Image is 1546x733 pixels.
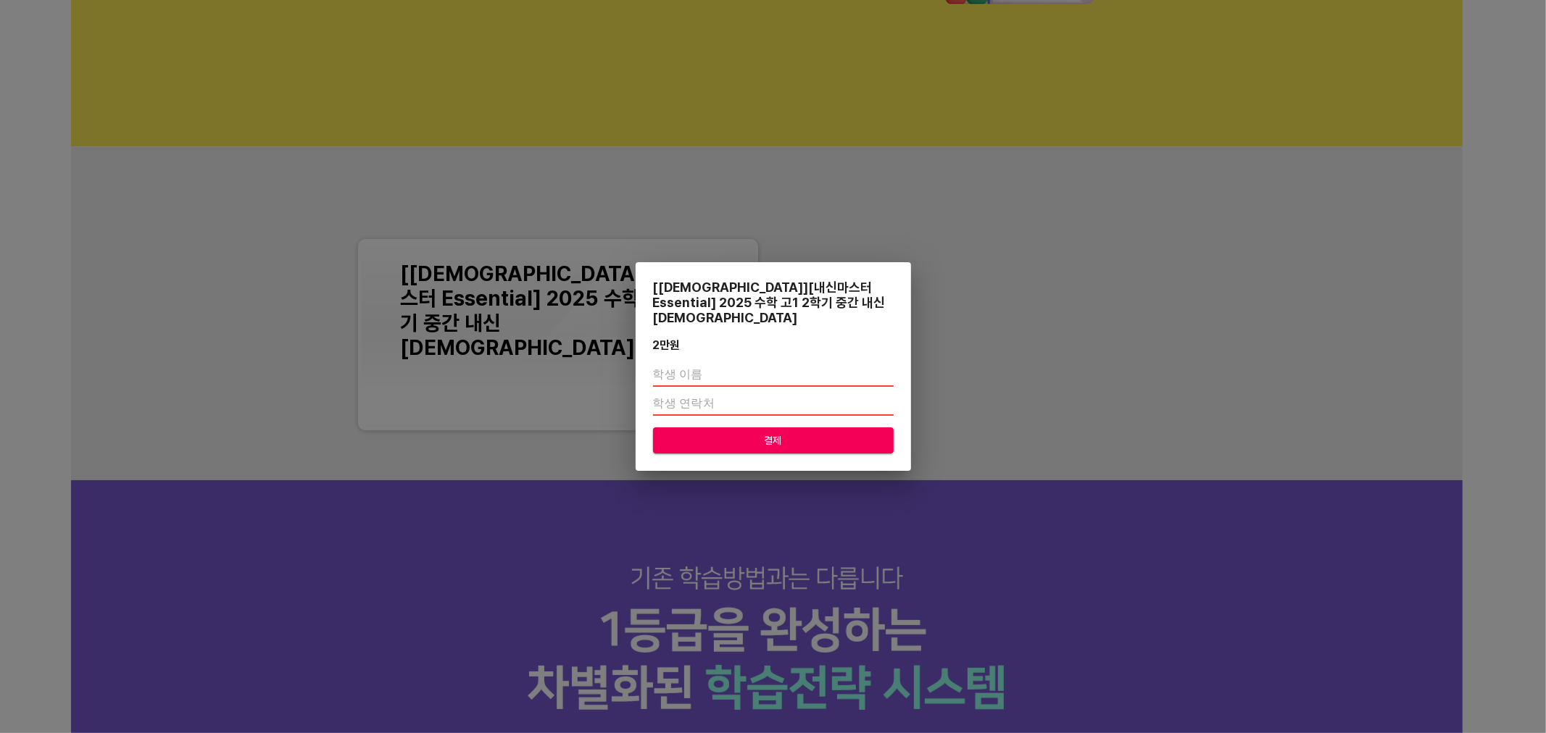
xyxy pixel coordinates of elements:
input: 학생 이름 [653,364,894,387]
button: 결제 [653,427,894,454]
input: 학생 연락처 [653,393,894,416]
div: [[DEMOGRAPHIC_DATA]][내신마스터 Essential] 2025 수학 고1 2학기 중간 내신[DEMOGRAPHIC_DATA] [653,280,894,325]
div: 2만 원 [653,338,681,352]
span: 결제 [665,432,882,450]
